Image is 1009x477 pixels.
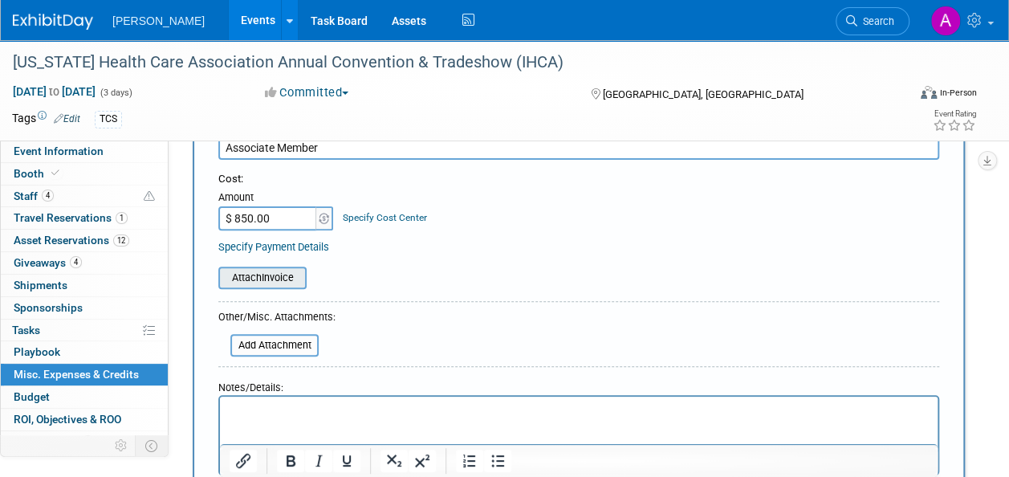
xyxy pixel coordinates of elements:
span: [DATE] [DATE] [12,84,96,99]
span: 1 [82,435,94,447]
span: 4 [42,190,54,202]
div: [US_STATE] Health Care Association Annual Convention & Tradeshow (IHCA) [7,48,894,77]
img: Amber Vincent [930,6,961,36]
button: Underline [333,450,360,472]
a: Tasks [1,320,168,341]
span: Tasks [12,324,40,336]
span: Booth [14,167,63,180]
div: Event Rating [933,110,976,118]
a: Specify Payment Details [218,241,329,253]
span: (3 days) [99,88,132,98]
div: Event Format [836,84,977,108]
span: 12 [113,234,129,247]
td: Personalize Event Tab Strip [108,435,136,456]
div: Amount [218,190,335,206]
a: Attachments1 [1,431,168,453]
a: Booth [1,163,168,185]
span: Travel Reservations [14,211,128,224]
a: ROI, Objectives & ROO [1,409,168,430]
button: Superscript [409,450,436,472]
a: Giveaways4 [1,252,168,274]
a: Event Information [1,141,168,162]
div: Notes/Details: [218,373,939,395]
iframe: Rich Text Area [220,397,938,467]
img: Format-Inperson.png [921,86,937,99]
span: Asset Reservations [14,234,129,247]
button: Numbered list [456,450,483,472]
span: to [47,85,62,98]
a: Travel Reservations1 [1,207,168,229]
span: [PERSON_NAME] [112,14,205,27]
button: Subscript [380,450,408,472]
a: Asset Reservations12 [1,230,168,251]
a: Search [836,7,909,35]
span: Attachments [14,435,94,448]
span: Shipments [14,279,67,291]
td: Tags [12,110,80,128]
span: [GEOGRAPHIC_DATA], [GEOGRAPHIC_DATA] [603,88,804,100]
span: Potential Scheduling Conflict -- at least one attendee is tagged in another overlapping event. [144,190,155,204]
a: Playbook [1,341,168,363]
i: Booth reservation complete [51,169,59,177]
div: TCS [95,111,122,128]
span: Search [857,15,894,27]
button: Italic [305,450,332,472]
td: Toggle Event Tabs [136,435,169,456]
a: Misc. Expenses & Credits [1,364,168,385]
button: Committed [259,84,355,101]
span: Playbook [14,345,60,358]
button: Bold [277,450,304,472]
span: 4 [70,256,82,268]
a: Budget [1,386,168,408]
span: ROI, Objectives & ROO [14,413,121,426]
span: Event Information [14,145,104,157]
button: Insert/edit link [230,450,257,472]
span: Giveaways [14,256,82,269]
a: Shipments [1,275,168,296]
span: Budget [14,390,50,403]
a: Specify Cost Center [343,212,427,223]
a: Sponsorships [1,297,168,319]
div: Cost: [218,172,939,187]
img: ExhibitDay [13,14,93,30]
span: Misc. Expenses & Credits [14,368,139,381]
div: Other/Misc. Attachments: [218,310,336,328]
div: In-Person [939,87,977,99]
a: Edit [54,113,80,124]
span: 1 [116,212,128,224]
a: Staff4 [1,185,168,207]
span: Sponsorships [14,301,83,314]
button: Bullet list [484,450,511,472]
span: Staff [14,190,54,202]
